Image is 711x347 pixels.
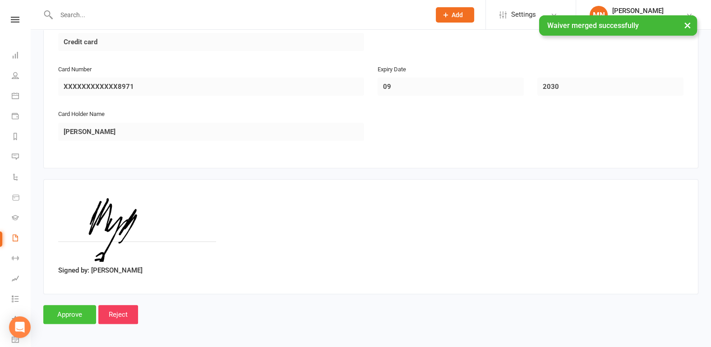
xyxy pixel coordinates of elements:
[58,110,105,119] label: Card Holder Name
[590,6,608,24] div: MN
[612,15,664,23] div: Spark Fitness
[612,7,664,15] div: [PERSON_NAME]
[9,316,31,338] div: Open Intercom Messenger
[98,305,138,324] input: Reject
[12,107,30,127] a: Payments
[511,5,536,25] span: Settings
[436,7,474,23] button: Add
[58,65,92,74] label: Card Number
[679,15,696,35] button: ×
[12,87,30,107] a: Calendar
[12,310,30,330] a: What's New
[452,11,463,19] span: Add
[12,46,30,66] a: Dashboard
[12,66,30,87] a: People
[12,127,30,148] a: Reports
[58,194,217,262] img: image1758035489.png
[539,15,697,36] div: Waiver merged successfully
[43,305,96,324] input: Approve
[12,188,30,208] a: Product Sales
[54,9,424,21] input: Search...
[58,265,143,276] label: Signed by: [PERSON_NAME]
[12,269,30,290] a: Assessments
[378,65,406,74] label: Expiry Date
